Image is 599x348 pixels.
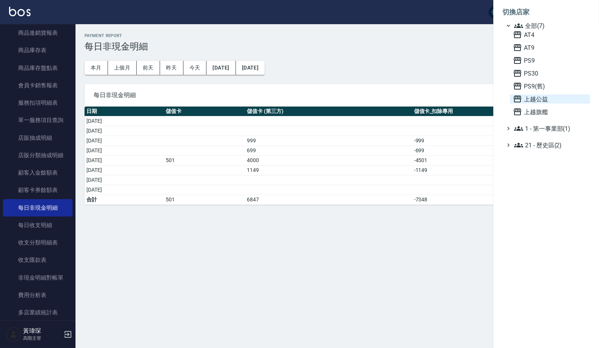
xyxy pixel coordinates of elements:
span: 1 - 第一事業部(1) [514,124,587,133]
span: PS9(舊) [513,82,587,91]
span: 上越旗艦 [513,107,587,116]
span: 上越公益 [513,94,587,104]
span: PS9 [513,56,587,65]
span: AT4 [513,30,587,39]
span: PS30 [513,69,587,78]
span: 21 - 歷史區(2) [514,141,587,150]
span: 全部(7) [514,21,587,30]
li: 切換店家 [502,3,590,21]
span: AT9 [513,43,587,52]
